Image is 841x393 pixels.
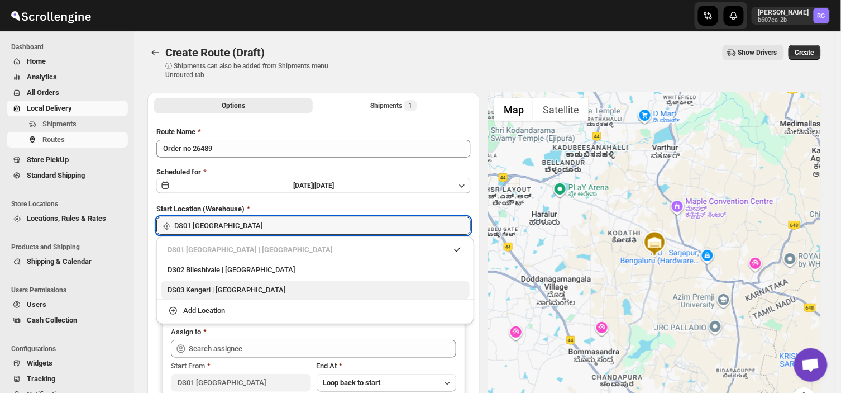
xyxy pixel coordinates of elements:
button: Home [7,54,128,69]
button: Users [7,297,128,312]
button: All Route Options [154,98,313,113]
button: Loop back to start [317,374,456,392]
input: Search assignee [189,340,456,358]
span: Shipping & Calendar [27,257,92,266]
span: Local Delivery [27,104,72,112]
span: All Orders [27,88,59,97]
span: [DATE] | [293,182,314,190]
span: Cash Collection [27,316,77,324]
button: [DATE]|[DATE] [156,178,471,193]
span: Create Route (Draft) [165,46,265,59]
input: Eg: Bengaluru Route [156,140,471,158]
button: Shipping & Calendar [7,254,128,269]
div: DS03 Kengeri | [GEOGRAPHIC_DATA] [168,285,463,296]
span: Routes [42,135,65,144]
button: All Orders [7,85,128,101]
span: Analytics [27,73,57,81]
span: Products and Shipping [11,243,128,252]
button: Selected Shipments [315,98,474,113]
p: b607ea-2b [758,17,809,23]
button: Show street map [494,98,533,121]
span: Configurations [11,344,128,353]
span: Standard Shipping [27,171,85,179]
div: End At [317,361,456,372]
span: Scheduled for [156,168,201,176]
button: Routes [7,132,128,148]
span: Users [27,300,46,309]
span: [DATE] [314,182,334,190]
button: Routes [147,45,163,60]
span: Create [795,48,814,57]
button: Locations, Rules & Rates [7,211,128,226]
span: Start Location (Warehouse) [156,205,245,213]
button: Cash Collection [7,312,128,328]
span: 1 [409,101,413,110]
div: Assign to [171,326,201,338]
img: ScrollEngine [9,2,93,30]
li: DS03 Kengeri [156,279,474,300]
span: Users Permissions [11,286,128,295]
span: Route Name [156,127,195,136]
span: Options [222,101,245,110]
text: RC [818,12,825,20]
span: Store Locations [11,200,128,209]
span: Widgets [27,359,52,367]
span: Store PickUp [27,155,69,164]
div: Add Location [183,305,225,316]
div: Shipments [371,100,417,111]
button: Tracking [7,371,128,387]
span: Start From [171,362,205,370]
button: Show satellite imagery [533,98,589,121]
button: Shipments [7,116,128,132]
span: Locations, Rules & Rates [27,214,106,222]
div: DS01 [GEOGRAPHIC_DATA] | [GEOGRAPHIC_DATA] [168,244,463,255]
span: Loop back to start [323,378,381,387]
a: Open chat [794,348,828,382]
div: DS02 Bileshivale | [GEOGRAPHIC_DATA] [168,264,463,276]
li: DS01 Sarjapur [156,241,474,259]
li: DS02 Bileshivale [156,259,474,279]
span: Show Drivers [738,48,777,57]
span: Home [27,57,46,65]
input: Search location [174,217,471,235]
button: User menu [752,7,830,25]
button: Create [789,45,821,60]
button: Show Drivers [723,45,784,60]
span: Tracking [27,375,55,383]
span: Rahul Chopra [814,8,829,23]
span: Dashboard [11,42,128,51]
p: ⓘ Shipments can also be added from Shipments menu Unrouted tab [165,61,341,79]
button: Widgets [7,356,128,371]
p: [PERSON_NAME] [758,8,809,17]
span: Shipments [42,120,77,128]
button: Analytics [7,69,128,85]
